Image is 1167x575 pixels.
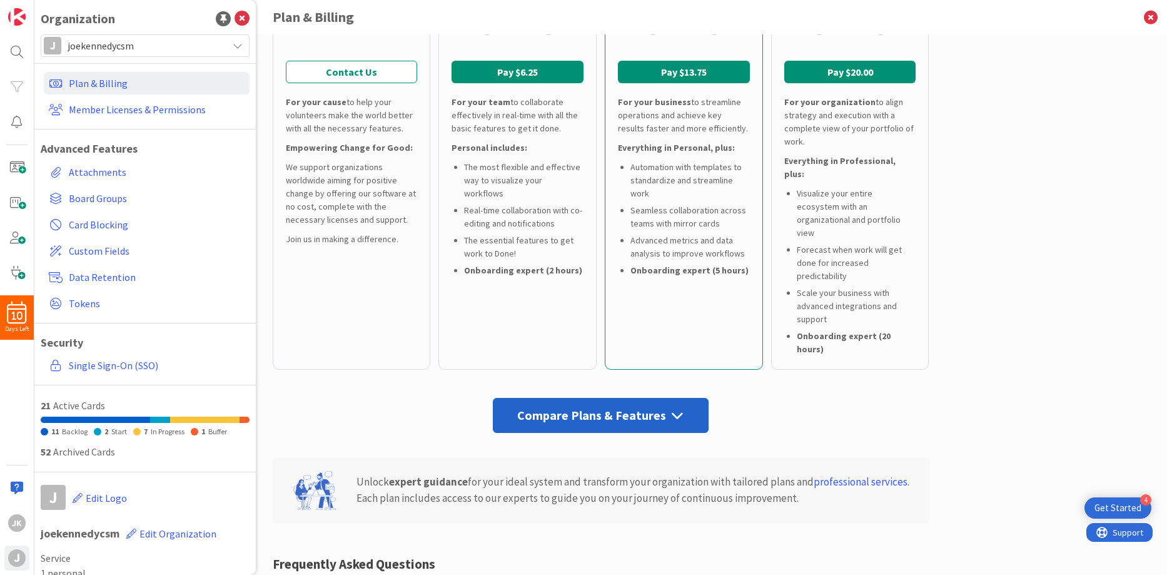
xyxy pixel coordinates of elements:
span: Buffer [208,427,227,436]
div: to help your volunteers make the world better with all the necessary features. [286,96,418,135]
a: Board Groups [44,187,250,210]
li: Scale your business with advanced integrations and support [797,287,916,326]
li: Real-time collaboration with co-editing and notifications [464,204,583,230]
div: 4 [1140,494,1151,506]
div: Personal includes: [452,141,583,155]
button: Pay $6.25 [452,61,583,83]
div: Open Get Started checklist, remaining modules: 4 [1084,497,1151,519]
div: JK [8,514,26,532]
span: 11 [51,427,59,436]
span: Edit Logo [86,492,127,504]
b: For your organization [784,96,876,108]
span: Data Retention [69,270,245,285]
li: Seamless collaboration across teams with mirror cards [630,204,750,230]
div: Get Started [1094,502,1141,514]
div: Unlock for your ideal system and transform your organization with tailored plans and . Each plan ... [356,474,911,506]
span: Tokens [69,296,245,311]
span: Card Blocking [69,217,245,232]
span: 7 [144,427,148,436]
span: In Progress [151,427,184,436]
button: Edit Organization [126,521,217,547]
a: Plan & Billing [44,72,250,94]
h1: Advanced Features [41,142,250,156]
div: Empowering Change for Good: [286,141,418,155]
button: Pay $20.00 [784,61,916,83]
a: professional services [814,475,907,489]
a: Tokens [44,292,250,315]
span: Backlog [62,427,88,436]
h1: Security [41,336,250,350]
img: expert-guidance.svg [291,471,338,511]
a: Member Licenses & Permissions [44,98,250,121]
span: 52 [41,445,51,458]
b: For your team [452,96,510,108]
li: Forecast when work will get done for increased predictability [797,243,916,283]
span: joekennedycsm [68,37,221,54]
img: Visit kanbanzone.com [8,8,26,26]
b: For your business [618,96,691,108]
span: Start [111,427,127,436]
li: Automation with templates to standardize and streamline work [630,161,750,200]
span: Custom Fields [69,243,245,258]
div: Frequently Asked Questions [273,554,929,574]
h1: joekennedycsm [41,521,250,547]
span: Edit Organization [139,527,216,540]
div: Everything in Personal, plus: [618,141,750,155]
li: The most flexible and effective way to visualize your workflows [464,161,583,200]
span: Support [26,2,57,17]
b: Onboarding expert (20 hours) [797,330,891,355]
a: Card Blocking [44,213,250,236]
a: Contact Us [286,61,418,83]
div: Archived Cards [41,444,250,459]
a: Data Retention [44,266,250,288]
span: 2 [104,427,108,436]
div: j [8,549,26,567]
b: Onboarding expert (5 hours) [630,265,749,276]
span: 1 [201,427,205,436]
b: expert guidance [389,475,468,489]
div: Compare Plans & Features [493,398,709,433]
div: Organization [41,9,115,28]
span: 10 [12,312,23,320]
span: Board Groups [69,191,245,206]
a: Custom Fields [44,240,250,262]
div: to align strategy and execution with a complete view of your portfolio of work. [784,96,916,148]
a: Single Sign-On (SSO) [44,354,250,377]
div: Join us in making a difference. [286,233,418,246]
div: Active Cards [41,398,250,413]
div: to streamline operations and achieve key results faster and more efficiently. [618,96,750,135]
li: The essential features to get work to Done! [464,234,583,260]
div: We support organizations worldwide aiming for positive change by offering our software at no cost... [286,161,418,226]
li: Advanced metrics and data analysis to improve workflows [630,234,750,260]
li: Visualize your entire ecosystem with an organizational and portfolio view [797,187,916,240]
b: For your cause [286,96,346,108]
button: Pay $13.75 [618,61,750,83]
div: Everything in Professional, plus: [784,155,916,181]
b: Onboarding expert (2 hours) [464,265,582,276]
span: Service [41,551,250,566]
div: to collaborate effectively in real-time with all the basic features to get it done. [452,96,583,135]
a: Attachments [44,161,250,183]
div: J [44,37,61,54]
span: 21 [41,399,51,412]
div: j [41,485,66,510]
button: Edit Logo [72,485,128,511]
